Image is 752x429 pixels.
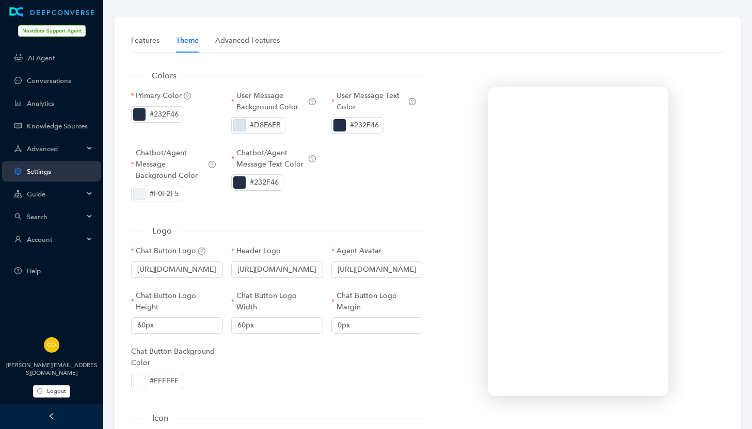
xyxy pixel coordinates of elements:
span: Logout [47,387,66,395]
span: deployment-unit [14,145,22,152]
span: search [14,213,22,220]
div: #FFFFFF [150,375,179,387]
span: question-circle [198,247,205,255]
input: Chat Button Logo Margin [331,317,423,334]
a: Conversations [27,77,93,85]
span: Search [27,213,84,221]
label: Primary Color [131,90,198,102]
div: #232F46 [350,120,379,131]
label: User Message Text Color [331,90,423,113]
a: LogoDEEPCONVERSE [2,7,101,18]
label: Chat Button Logo [131,245,213,257]
span: Advanced [27,145,84,153]
div: #F0F2F5 [150,188,179,200]
span: Guide [27,190,84,198]
label: Chatbot/Agent Message Background Color [131,147,223,181]
span: question-circle [409,98,416,105]
span: Nextdoor Support Agent [18,25,86,37]
button: Logout [33,385,70,398]
span: question-circle [14,267,22,274]
span: question-circle [209,161,216,168]
div: #232F46 [250,177,279,188]
span: Logo [144,224,180,237]
a: AI Agent [28,54,93,62]
img: 9bd6fc8dc59eafe68b94aecc33e6c356 [44,337,59,353]
span: question-circle [309,98,316,105]
span: question-circle [184,92,191,100]
label: Chat Button Logo Width [231,290,323,313]
a: Settings [27,168,93,175]
input: Chat Button Logo Height [131,317,223,334]
label: Header Logo [231,245,287,257]
input: Header Logo [231,261,323,278]
span: Colors [143,69,185,82]
label: User Message Background Color [231,90,323,113]
div: Advanced Features [215,35,280,46]
iframe: iframe [488,87,668,396]
label: Agent Avatar [331,245,388,257]
span: Icon [144,411,177,424]
label: Chat Button Logo Height [131,290,223,313]
span: user [14,236,22,243]
span: question-circle [309,155,316,162]
div: Theme [176,35,199,46]
input: Chat Button Logo [131,261,223,278]
div: #232F46 [150,109,179,120]
span: Help [27,267,93,275]
label: Chatbot/Agent Message Text Color [231,147,323,170]
div: #D8E6EB [250,120,281,131]
span: logout [37,388,43,394]
label: Chat Button Background Color [131,346,223,369]
a: Analytics [27,100,93,107]
label: Chat Button Logo Margin [331,290,423,313]
div: Features [131,35,159,46]
input: Chat Button Logo Width [231,317,323,334]
a: Knowledge Sources [27,122,93,130]
input: Agent Avatar [331,261,423,278]
span: Account [27,236,84,243]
